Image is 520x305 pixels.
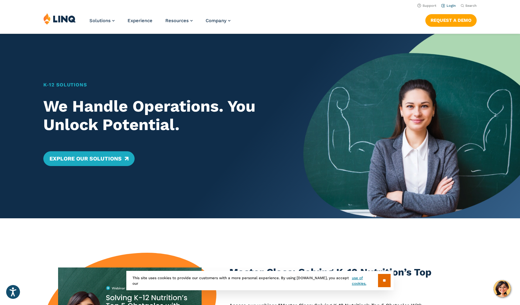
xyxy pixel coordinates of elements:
img: Home Banner [303,34,520,218]
button: Hello, have a question? Let’s chat. [494,280,511,297]
a: Company [206,18,230,23]
span: Search [465,4,477,8]
a: Login [441,4,456,8]
nav: Button Navigation [425,13,477,26]
nav: Primary Navigation [89,13,230,33]
h1: K‑12 Solutions [43,81,282,89]
button: Open Search Bar [461,3,477,8]
a: Support [417,4,436,8]
a: Solutions [89,18,115,23]
span: Solutions [89,18,111,23]
img: LINQ | K‑12 Software [43,13,76,25]
a: Request a Demo [425,14,477,26]
span: Company [206,18,227,23]
a: Experience [128,18,152,23]
a: Resources [165,18,193,23]
a: Explore Our Solutions [43,151,135,166]
span: Resources [165,18,189,23]
div: This site uses cookies to provide our customers with a more personal experience. By using [DOMAIN... [126,271,394,290]
a: use of cookies. [352,275,378,286]
h2: We Handle Operations. You Unlock Potential. [43,97,282,134]
h3: Master Class: Solving K-12 Nutrition’s Top 5 Obstacles With Confidence [229,265,439,293]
